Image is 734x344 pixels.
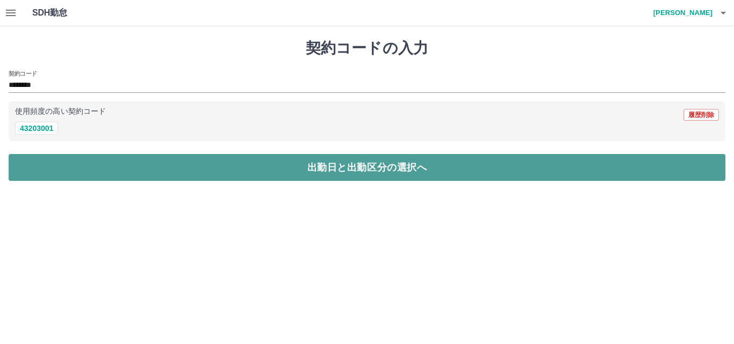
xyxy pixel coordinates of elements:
button: 43203001 [15,122,58,135]
h2: 契約コード [9,69,37,78]
button: 履歴削除 [683,109,719,121]
button: 出勤日と出勤区分の選択へ [9,154,725,181]
h1: 契約コードの入力 [9,39,725,57]
p: 使用頻度の高い契約コード [15,108,106,115]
